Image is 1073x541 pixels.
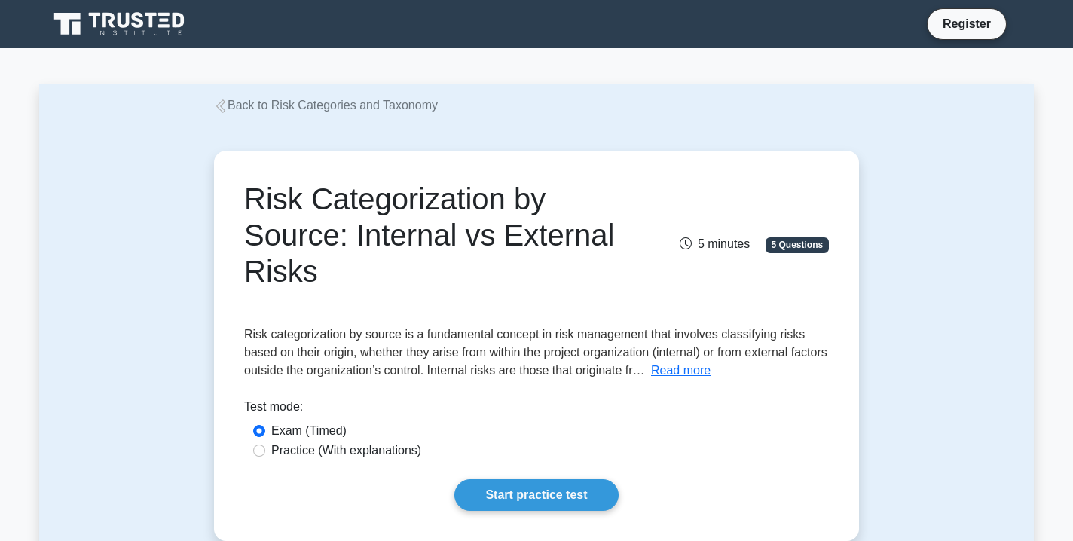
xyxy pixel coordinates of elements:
label: Practice (With explanations) [271,442,421,460]
div: Test mode: [244,398,829,422]
span: Risk categorization by source is a fundamental concept in risk management that involves classifyi... [244,328,827,377]
label: Exam (Timed) [271,422,347,440]
a: Back to Risk Categories and Taxonomy [214,99,438,112]
h1: Risk Categorization by Source: Internal vs External Risks [244,181,628,289]
button: Read more [651,362,711,380]
a: Register [934,14,1000,33]
span: 5 Questions [766,237,829,252]
span: 5 minutes [680,237,750,250]
a: Start practice test [454,479,618,511]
